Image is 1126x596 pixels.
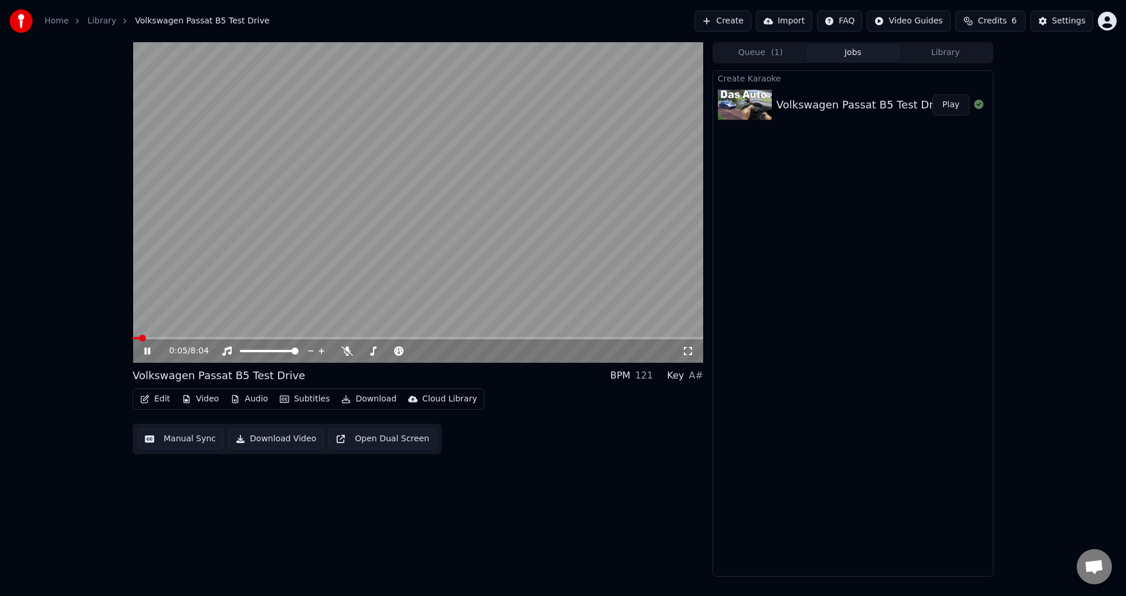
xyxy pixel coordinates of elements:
[137,428,223,449] button: Manual Sync
[191,345,209,357] span: 8:04
[955,11,1026,32] button: Credits6
[133,367,305,384] div: Volkswagen Passat B5 Test Drive
[275,391,334,407] button: Subtitles
[899,45,992,62] button: Library
[169,345,188,357] span: 0:05
[714,45,807,62] button: Queue
[337,391,401,407] button: Download
[228,428,324,449] button: Download Video
[776,97,949,113] div: Volkswagen Passat B5 Test Drive
[867,11,950,32] button: Video Guides
[135,391,175,407] button: Edit
[756,11,812,32] button: Import
[87,15,116,27] a: Library
[807,45,900,62] button: Jobs
[817,11,862,32] button: FAQ
[694,11,751,32] button: Create
[169,345,198,357] div: /
[328,428,437,449] button: Open Dual Screen
[771,47,783,59] span: ( 1 )
[226,391,273,407] button: Audio
[1012,15,1017,27] span: 6
[978,15,1006,27] span: Credits
[45,15,269,27] nav: breadcrumb
[610,369,630,383] div: BPM
[1077,549,1112,584] div: Відкритий чат
[45,15,69,27] a: Home
[689,369,703,383] div: A#
[667,369,684,383] div: Key
[9,9,33,33] img: youka
[135,15,269,27] span: Volkswagen Passat B5 Test Drive
[177,391,223,407] button: Video
[635,369,653,383] div: 121
[932,94,969,115] button: Play
[1030,11,1093,32] button: Settings
[422,393,477,405] div: Cloud Library
[713,71,993,85] div: Create Karaoke
[1052,15,1086,27] div: Settings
